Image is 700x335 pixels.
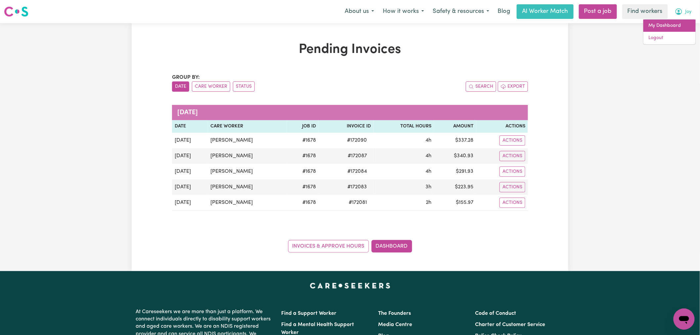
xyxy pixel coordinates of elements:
button: sort invoices by date [172,81,189,92]
span: 3 hours [425,184,431,190]
button: My Account [671,5,696,19]
a: Code of Conduct [475,311,516,316]
a: Logout [643,32,696,44]
td: [PERSON_NAME] [208,179,287,195]
span: 4 hours [425,153,431,159]
td: [DATE] [172,148,208,164]
th: Care Worker [208,120,287,133]
h1: Pending Invoices [172,42,528,58]
a: Invoices & Approve Hours [288,240,369,253]
a: Post a job [579,4,617,19]
td: # 1678 [287,148,319,164]
th: Date [172,120,208,133]
button: Actions [500,135,525,146]
div: My Account [643,19,696,45]
th: Job ID [287,120,319,133]
button: Safety & resources [428,5,494,19]
td: [PERSON_NAME] [208,164,287,179]
span: # 172087 [344,152,371,160]
td: $ 155.97 [434,195,476,211]
span: # 172083 [343,183,371,191]
a: My Dashboard [643,20,696,32]
th: Actions [476,120,528,133]
button: Actions [500,198,525,208]
span: 4 hours [425,169,431,174]
span: Group by: [172,75,200,80]
td: [PERSON_NAME] [208,148,287,164]
td: $ 291.93 [434,164,476,179]
span: # 172081 [345,199,371,207]
a: Find workers [622,4,668,19]
a: The Founders [378,311,411,316]
button: Actions [500,167,525,177]
td: # 1678 [287,133,319,148]
span: 4 hours [425,138,431,143]
span: 2 hours [426,200,431,205]
caption: [DATE] [172,105,528,120]
button: How it works [378,5,428,19]
td: $ 340.93 [434,148,476,164]
button: sort invoices by care worker [192,81,230,92]
a: Media Centre [378,322,412,327]
th: Invoice ID [319,120,373,133]
th: Total Hours [373,120,434,133]
iframe: Button to launch messaging window [674,309,695,330]
td: [PERSON_NAME] [208,133,287,148]
a: Find a Support Worker [281,311,336,316]
td: # 1678 [287,179,319,195]
button: Search [466,81,496,92]
a: Careseekers home page [310,283,390,288]
span: # 172084 [343,167,371,175]
button: About us [340,5,378,19]
td: [DATE] [172,195,208,211]
td: [DATE] [172,179,208,195]
td: # 1678 [287,164,319,179]
button: Actions [500,151,525,161]
button: Export [498,81,528,92]
button: Actions [500,182,525,192]
th: Amount [434,120,476,133]
td: [DATE] [172,164,208,179]
td: [DATE] [172,133,208,148]
a: Blog [494,4,514,19]
td: [PERSON_NAME] [208,195,287,211]
a: Careseekers logo [4,4,28,19]
td: $ 337.28 [434,133,476,148]
span: # 172090 [343,136,371,144]
button: sort invoices by paid status [233,81,255,92]
a: Dashboard [372,240,412,253]
img: Careseekers logo [4,6,28,18]
a: AI Worker Match [517,4,574,19]
td: # 1678 [287,195,319,211]
td: $ 223.95 [434,179,476,195]
a: Charter of Customer Service [475,322,546,327]
span: Joy [685,8,692,16]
